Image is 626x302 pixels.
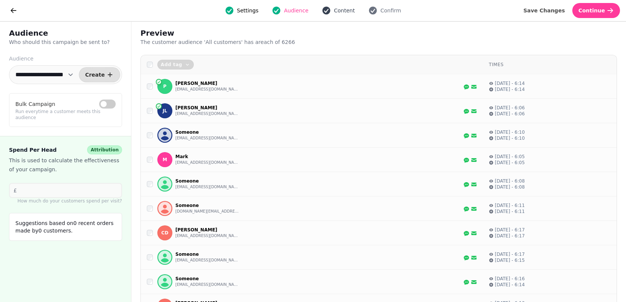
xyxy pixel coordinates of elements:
[495,86,525,92] p: [DATE] - 6:14
[284,7,308,14] span: Audience
[9,28,122,38] h2: Audience
[175,111,239,117] button: [EMAIL_ADDRESS][DOMAIN_NAME]
[495,208,525,214] p: [DATE] - 6:11
[380,7,401,14] span: Confirm
[15,219,116,234] p: Suggestions based on 0 recent orders made by 0 customers.
[175,202,239,208] p: Someone
[163,108,167,113] span: JL
[578,8,605,13] span: Continue
[237,7,258,14] span: Settings
[495,160,525,166] p: [DATE] - 6:05
[175,276,239,282] p: Someone
[495,111,525,117] p: [DATE] - 6:06
[572,3,620,18] button: Continue
[140,28,285,38] h2: Preview
[495,276,525,282] p: [DATE] - 6:16
[175,282,239,288] button: [EMAIL_ADDRESS][DOMAIN_NAME]
[495,80,525,86] p: [DATE] - 6:14
[517,3,571,18] button: Save Changes
[163,84,167,89] span: P
[157,60,194,69] button: Add tag
[495,105,525,111] p: [DATE] - 6:06
[175,129,239,135] p: Someone
[495,154,525,160] p: [DATE] - 6:05
[87,145,122,154] div: Attribution
[175,251,239,257] p: Someone
[175,135,239,141] button: [EMAIL_ADDRESS][DOMAIN_NAME]
[495,184,525,190] p: [DATE] - 6:08
[9,38,122,46] p: Who should this campaign be sent to?
[15,100,55,109] label: Bulk Campaign
[6,3,21,18] button: go back
[9,55,122,62] label: Audience
[161,230,169,236] span: CD
[175,178,239,184] p: Someone
[140,38,333,46] p: The customer audience ' All customers ' has a reach of 6266
[175,227,239,233] p: [PERSON_NAME]
[9,156,122,174] p: This is used to calculate the effectiveness of your campaign.
[334,7,355,14] span: Content
[495,282,525,288] p: [DATE] - 6:14
[495,178,525,184] p: [DATE] - 6:08
[175,160,239,166] button: [EMAIL_ADDRESS][DOMAIN_NAME]
[15,109,116,121] p: Run everytime a customer meets this audience
[495,257,525,263] p: [DATE] - 6:15
[489,62,611,68] div: Times
[495,129,525,135] p: [DATE] - 6:10
[79,67,120,82] button: Create
[523,8,565,13] span: Save Changes
[175,233,239,239] button: [EMAIL_ADDRESS][DOMAIN_NAME]
[163,157,167,162] span: M
[495,233,525,239] p: [DATE] - 6:17
[175,80,239,86] p: [PERSON_NAME]
[495,202,525,208] p: [DATE] - 6:11
[175,208,239,214] button: [DOMAIN_NAME][EMAIL_ADDRESS][PERSON_NAME][DOMAIN_NAME]
[9,198,122,204] p: How much do your customers spend per visit?
[175,86,239,92] button: [EMAIL_ADDRESS][DOMAIN_NAME]
[175,154,239,160] p: Mark
[175,184,239,190] button: [EMAIL_ADDRESS][DOMAIN_NAME]
[495,227,525,233] p: [DATE] - 6:17
[9,145,57,154] span: Spend Per Head
[495,251,525,257] p: [DATE] - 6:17
[175,105,239,111] p: [PERSON_NAME]
[495,135,525,141] p: [DATE] - 6:10
[175,257,239,263] button: [EMAIL_ADDRESS][DOMAIN_NAME]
